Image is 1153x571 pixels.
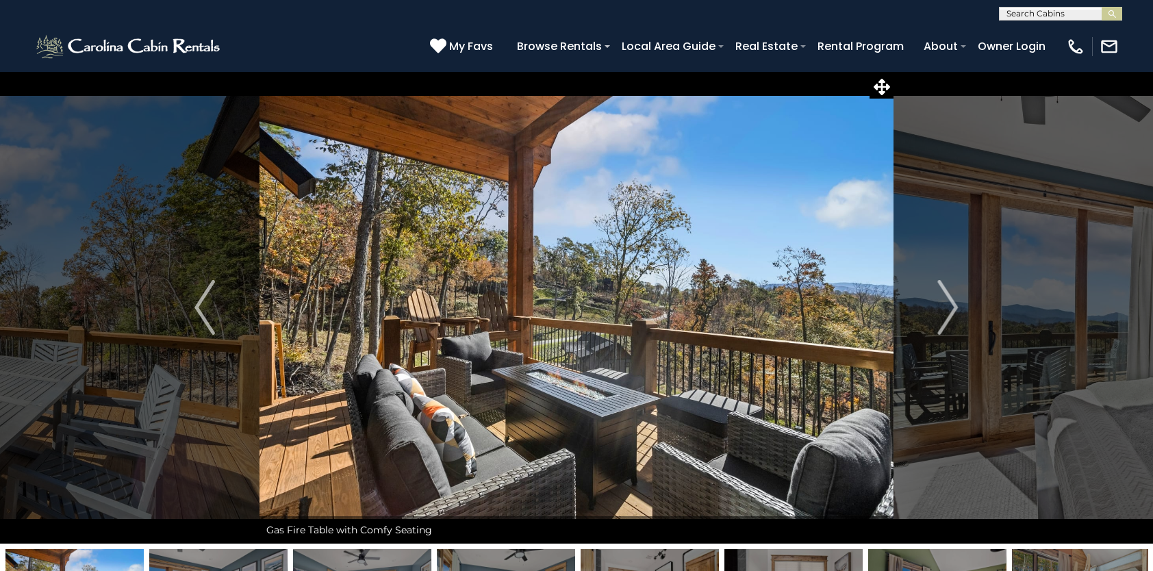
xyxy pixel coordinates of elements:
img: arrow [938,280,959,335]
a: About [917,34,965,58]
a: Owner Login [971,34,1052,58]
img: mail-regular-white.png [1100,37,1119,56]
div: Gas Fire Table with Comfy Seating [259,516,894,544]
a: Local Area Guide [615,34,722,58]
button: Previous [150,71,259,544]
a: My Favs [430,38,496,55]
a: Rental Program [811,34,911,58]
img: phone-regular-white.png [1066,37,1085,56]
img: arrow [194,280,215,335]
a: Browse Rentals [510,34,609,58]
button: Next [894,71,1002,544]
a: Real Estate [728,34,804,58]
span: My Favs [449,38,493,55]
img: White-1-2.png [34,33,224,60]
